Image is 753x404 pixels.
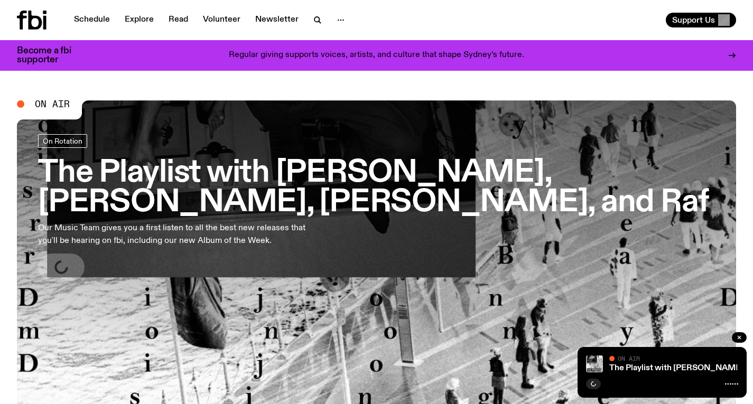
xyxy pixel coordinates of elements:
[229,51,524,60] p: Regular giving supports voices, artists, and culture that shape Sydney’s future.
[43,137,82,145] span: On Rotation
[38,222,309,247] p: Our Music Team gives you a first listen to all the best new releases that you'll be hearing on fb...
[197,13,247,27] a: Volunteer
[672,15,715,25] span: Support Us
[118,13,160,27] a: Explore
[249,13,305,27] a: Newsletter
[666,13,736,27] button: Support Us
[17,46,85,64] h3: Become a fbi supporter
[38,134,715,281] a: The Playlist with [PERSON_NAME], [PERSON_NAME], [PERSON_NAME], and RafOur Music Team gives you a ...
[35,99,70,109] span: On Air
[162,13,194,27] a: Read
[68,13,116,27] a: Schedule
[38,158,715,218] h3: The Playlist with [PERSON_NAME], [PERSON_NAME], [PERSON_NAME], and Raf
[618,355,640,362] span: On Air
[38,134,87,148] a: On Rotation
